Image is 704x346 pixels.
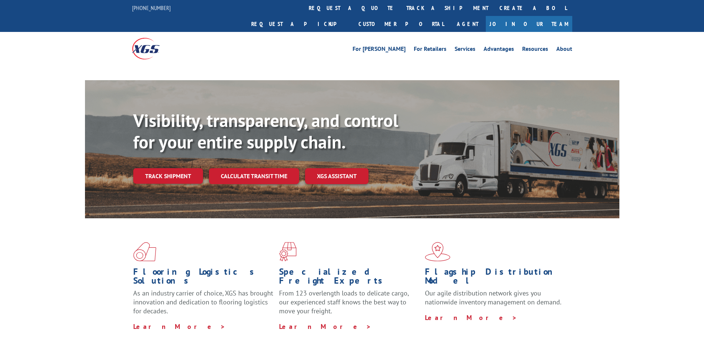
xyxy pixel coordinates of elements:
[133,168,203,184] a: Track shipment
[353,16,449,32] a: Customer Portal
[484,46,514,54] a: Advantages
[246,16,353,32] a: Request a pickup
[425,267,565,289] h1: Flagship Distribution Model
[279,289,419,322] p: From 123 overlength loads to delicate cargo, our experienced staff knows the best way to move you...
[556,46,572,54] a: About
[486,16,572,32] a: Join Our Team
[353,46,406,54] a: For [PERSON_NAME]
[133,322,226,331] a: Learn More >
[414,46,446,54] a: For Retailers
[279,267,419,289] h1: Specialized Freight Experts
[305,168,369,184] a: XGS ASSISTANT
[209,168,299,184] a: Calculate transit time
[425,242,451,261] img: xgs-icon-flagship-distribution-model-red
[133,267,274,289] h1: Flooring Logistics Solutions
[279,242,297,261] img: xgs-icon-focused-on-flooring-red
[133,289,273,315] span: As an industry carrier of choice, XGS has brought innovation and dedication to flooring logistics...
[425,313,517,322] a: Learn More >
[522,46,548,54] a: Resources
[425,289,561,306] span: Our agile distribution network gives you nationwide inventory management on demand.
[133,109,398,153] b: Visibility, transparency, and control for your entire supply chain.
[132,4,171,12] a: [PHONE_NUMBER]
[279,322,371,331] a: Learn More >
[455,46,475,54] a: Services
[133,242,156,261] img: xgs-icon-total-supply-chain-intelligence-red
[449,16,486,32] a: Agent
